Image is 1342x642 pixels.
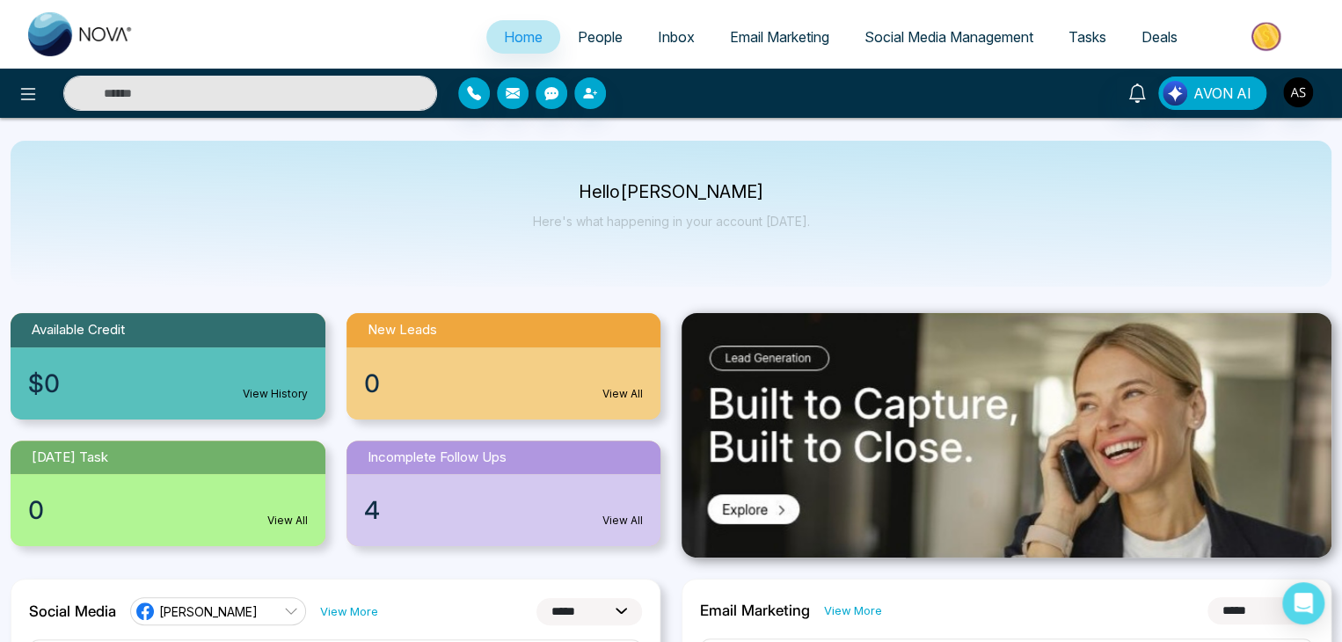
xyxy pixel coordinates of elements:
[1163,81,1187,106] img: Lead Flow
[29,616,116,634] h2: Social Media
[824,616,882,633] a: View More
[361,461,392,492] img: followUps.svg
[28,514,44,551] span: 0
[25,461,53,489] img: todayTask.svg
[847,20,1051,54] a: Social Media Management
[1068,28,1106,46] span: Tasks
[560,20,640,54] a: People
[1158,77,1266,110] button: AVON AI
[602,538,643,554] a: View All
[336,454,672,572] a: Incomplete Follow Ups4View All
[1141,28,1178,46] span: Deals
[712,20,847,54] a: Email Marketing
[60,465,136,485] span: [DATE] Task
[1051,20,1124,54] a: Tasks
[864,28,1033,46] span: Social Media Management
[486,20,560,54] a: Home
[602,399,643,415] a: View All
[682,313,1331,558] img: .
[63,326,157,347] span: Available Credit
[28,376,60,413] span: $0
[504,28,543,46] span: Home
[243,398,308,413] a: View History
[1282,582,1324,624] div: Open Intercom Messenger
[640,20,712,54] a: Inbox
[336,313,672,433] a: New Leads0View All
[25,320,56,352] img: availableCredit.svg
[658,28,695,46] span: Inbox
[159,617,258,634] span: [PERSON_NAME]
[1283,77,1313,107] img: User Avatar
[361,320,394,354] img: newLeads.svg
[1124,20,1195,54] a: Deals
[364,378,380,415] span: 0
[533,214,810,229] p: Here's what happening in your account [DATE].
[320,617,378,634] a: View More
[533,185,810,200] p: Hello [PERSON_NAME]
[700,616,810,634] h2: Email Marketing
[401,327,470,347] span: New Leads
[364,517,380,554] span: 4
[578,28,623,46] span: People
[399,467,538,487] span: Incomplete Follow Ups
[28,12,134,56] img: Nova CRM Logo
[1193,83,1251,104] span: AVON AI
[267,535,308,551] a: View All
[1204,17,1331,56] img: Market-place.gif
[730,28,829,46] span: Email Marketing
